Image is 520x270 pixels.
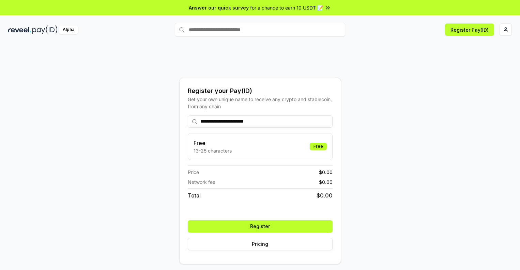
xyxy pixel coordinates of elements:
[188,178,215,186] span: Network fee
[194,139,232,147] h3: Free
[317,191,333,200] span: $ 0.00
[188,191,201,200] span: Total
[319,178,333,186] span: $ 0.00
[8,26,31,34] img: reveel_dark
[59,26,78,34] div: Alpha
[194,147,232,154] p: 13-25 characters
[188,96,333,110] div: Get your own unique name to receive any crypto and stablecoin, from any chain
[188,220,333,233] button: Register
[32,26,58,34] img: pay_id
[445,23,494,36] button: Register Pay(ID)
[188,238,333,250] button: Pricing
[189,4,249,11] span: Answer our quick survey
[250,4,323,11] span: for a chance to earn 10 USDT 📝
[188,86,333,96] div: Register your Pay(ID)
[319,169,333,176] span: $ 0.00
[310,143,327,150] div: Free
[188,169,199,176] span: Price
